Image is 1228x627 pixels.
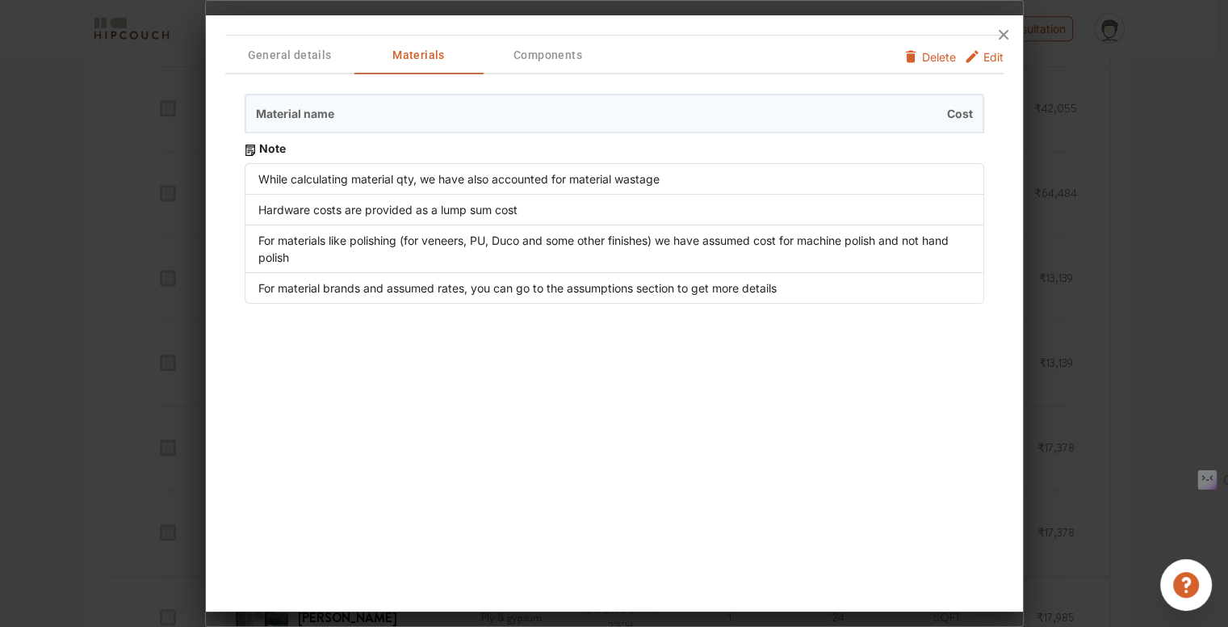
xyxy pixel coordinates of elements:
[964,48,1004,65] button: Edit
[245,273,984,304] li: For material brands and assumed rates, you can go to the assumptions section to get more details
[983,48,1004,65] span: Edit
[225,36,1004,74] div: furniture info tabs
[903,48,956,65] button: Delete
[922,48,956,65] span: Delete
[259,141,286,155] span: Note
[227,45,353,65] span: General details
[245,225,984,273] li: For materials like polishing (for veneers, PU, Duco and some other finishes) we have assumed cost...
[614,95,983,132] span: Cost
[245,163,984,195] li: While calculating material qty, we have also accounted for material wastage
[246,95,614,132] span: Material name
[245,195,984,225] li: Hardware costs are provided as a lump sum cost
[356,45,482,65] span: Materials
[485,45,611,65] span: Components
